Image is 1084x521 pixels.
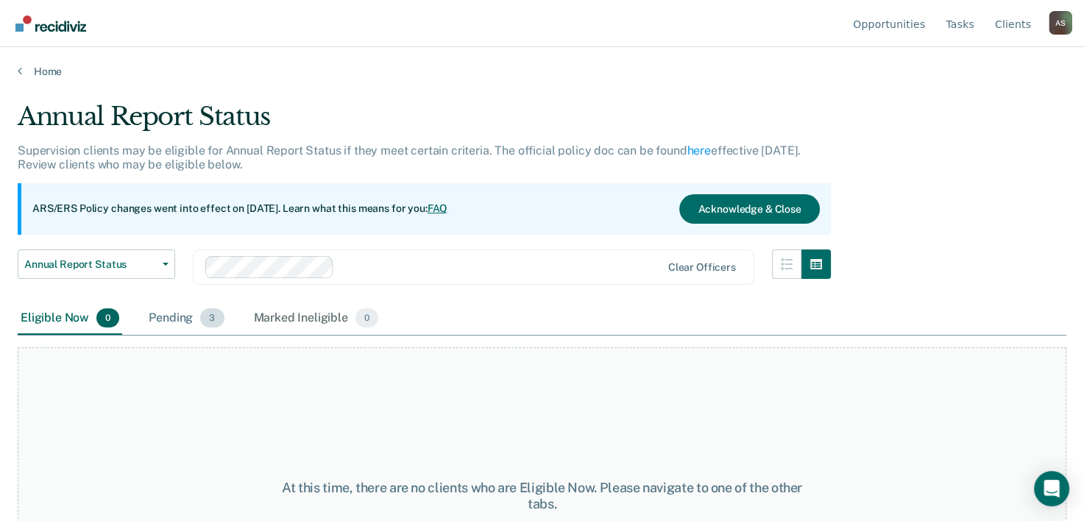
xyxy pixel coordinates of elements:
span: 0 [96,308,119,327]
p: Supervision clients may be eligible for Annual Report Status if they meet certain criteria. The o... [18,143,801,171]
div: Pending3 [146,302,227,335]
button: Annual Report Status [18,249,175,279]
div: Annual Report Status [18,102,831,143]
button: Acknowledge & Close [679,194,819,224]
div: Open Intercom Messenger [1034,471,1069,506]
p: ARS/ERS Policy changes went into effect on [DATE]. Learn what this means for you: [32,202,447,216]
a: here [687,143,711,157]
img: Recidiviz [15,15,86,32]
button: Profile dropdown button [1049,11,1072,35]
span: Annual Report Status [24,258,157,271]
a: FAQ [428,202,448,214]
div: A S [1049,11,1072,35]
div: Marked Ineligible0 [251,302,382,335]
span: 0 [355,308,378,327]
span: 3 [200,308,224,327]
div: At this time, there are no clients who are Eligible Now. Please navigate to one of the other tabs. [280,480,804,511]
div: Clear officers [668,261,736,274]
div: Eligible Now0 [18,302,122,335]
a: Home [18,65,1066,78]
